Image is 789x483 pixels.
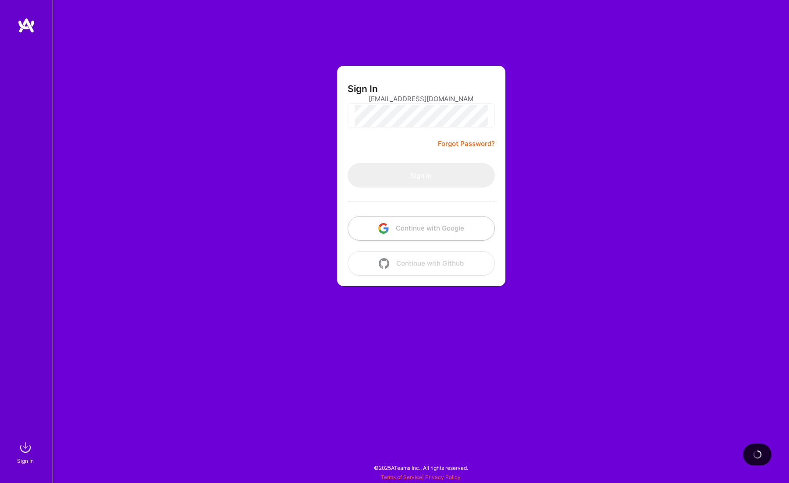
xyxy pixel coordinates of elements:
[381,474,461,480] span: |
[348,163,495,188] button: Sign In
[17,456,34,465] div: Sign In
[381,474,422,480] a: Terms of Service
[425,474,461,480] a: Privacy Policy
[53,457,789,479] div: © 2025 ATeams Inc., All rights reserved.
[753,450,762,459] img: loading
[438,139,495,149] a: Forgot Password?
[379,258,389,269] img: icon
[348,216,495,241] button: Continue with Google
[378,223,389,234] img: icon
[348,83,378,94] h3: Sign In
[348,251,495,276] button: Continue with Github
[369,88,474,110] input: Email...
[18,439,34,465] a: sign inSign In
[18,18,35,33] img: logo
[17,439,34,456] img: sign in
